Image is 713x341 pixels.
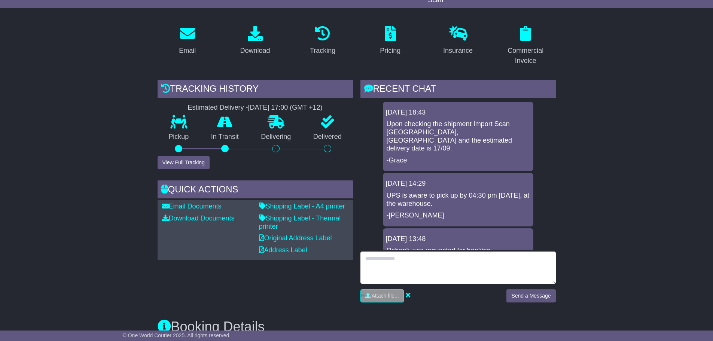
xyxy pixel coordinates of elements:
a: Download Documents [162,214,235,222]
a: Tracking [305,23,340,58]
a: Email [174,23,201,58]
p: Pickup [158,133,200,141]
p: UPS is aware to pick up by 04:30 pm [DATE], at the warehouse. [387,192,530,208]
a: Shipping Label - Thermal printer [259,214,341,230]
div: Insurance [443,46,473,56]
p: Rebook was requested for booking OWCAU645826NZ . [387,247,530,263]
a: Original Address Label [259,234,332,242]
button: View Full Tracking [158,156,210,169]
p: Upon checking the shipment Import Scan [GEOGRAPHIC_DATA], [GEOGRAPHIC_DATA] and the estimated del... [387,120,530,152]
h3: Booking Details [158,319,556,334]
div: Email [179,46,196,56]
p: -[PERSON_NAME] [387,211,530,220]
div: [DATE] 13:48 [386,235,530,243]
div: Download [240,46,270,56]
div: Estimated Delivery - [158,104,353,112]
div: [DATE] 14:29 [386,180,530,188]
button: Send a Message [506,289,555,302]
div: Quick Actions [158,180,353,201]
a: Shipping Label - A4 printer [259,203,345,210]
div: [DATE] 18:43 [386,109,530,117]
div: Tracking history [158,80,353,100]
div: Pricing [380,46,400,56]
div: Tracking [310,46,335,56]
p: Delivering [250,133,302,141]
a: Email Documents [162,203,222,210]
a: Insurance [438,23,478,58]
p: In Transit [200,133,250,141]
div: RECENT CHAT [360,80,556,100]
a: Pricing [375,23,405,58]
div: Commercial Invoice [500,46,551,66]
div: [DATE] 17:00 (GMT +12) [248,104,323,112]
a: Address Label [259,246,307,254]
p: -Grace [387,156,530,165]
a: Commercial Invoice [496,23,556,68]
p: Delivered [302,133,353,141]
span: © One World Courier 2025. All rights reserved. [123,332,231,338]
a: Download [235,23,275,58]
